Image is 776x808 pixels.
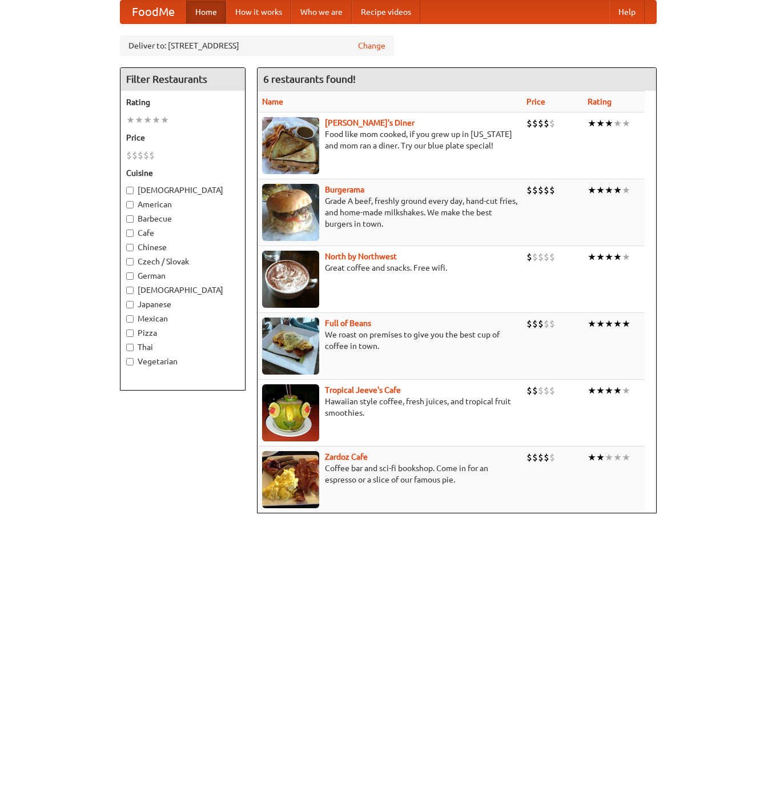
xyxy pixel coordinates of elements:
[126,215,134,223] input: Barbecue
[613,451,622,464] li: ★
[126,270,239,282] label: German
[358,40,385,51] a: Change
[126,201,134,208] input: American
[596,317,605,330] li: ★
[605,317,613,330] li: ★
[126,227,239,239] label: Cafe
[588,384,596,397] li: ★
[532,117,538,130] li: $
[262,184,319,241] img: burgerama.jpg
[325,319,371,328] a: Full of Beans
[325,118,415,127] a: [PERSON_NAME]'s Diner
[538,451,544,464] li: $
[126,284,239,296] label: [DEMOGRAPHIC_DATA]
[544,117,549,130] li: $
[526,384,532,397] li: $
[126,313,239,324] label: Mexican
[126,199,239,210] label: American
[126,258,134,266] input: Czech / Slovak
[325,452,368,461] a: Zardoz Cafe
[588,184,596,196] li: ★
[126,242,239,253] label: Chinese
[613,317,622,330] li: ★
[549,117,555,130] li: $
[622,117,630,130] li: ★
[126,287,134,294] input: [DEMOGRAPHIC_DATA]
[613,384,622,397] li: ★
[596,384,605,397] li: ★
[596,451,605,464] li: ★
[126,132,239,143] h5: Price
[526,451,532,464] li: $
[126,327,239,339] label: Pizza
[262,128,517,151] p: Food like mom cooked, if you grew up in [US_STATE] and mom ran a diner. Try our blue plate special!
[588,317,596,330] li: ★
[588,97,612,106] a: Rating
[135,114,143,126] li: ★
[325,252,397,261] a: North by Northwest
[526,117,532,130] li: $
[622,317,630,330] li: ★
[609,1,645,23] a: Help
[596,184,605,196] li: ★
[186,1,226,23] a: Home
[126,213,239,224] label: Barbecue
[126,114,135,126] li: ★
[549,317,555,330] li: $
[532,317,538,330] li: $
[588,117,596,130] li: ★
[126,97,239,108] h5: Rating
[538,117,544,130] li: $
[605,451,613,464] li: ★
[549,451,555,464] li: $
[126,272,134,280] input: German
[126,315,134,323] input: Mexican
[120,35,394,56] div: Deliver to: [STREET_ADDRESS]
[138,149,143,162] li: $
[262,117,319,174] img: sallys.jpg
[605,184,613,196] li: ★
[532,184,538,196] li: $
[120,1,186,23] a: FoodMe
[325,385,401,395] a: Tropical Jeeve's Cafe
[549,384,555,397] li: $
[126,230,134,237] input: Cafe
[120,68,245,91] h4: Filter Restaurants
[143,149,149,162] li: $
[596,251,605,263] li: ★
[262,97,283,106] a: Name
[126,329,134,337] input: Pizza
[262,251,319,308] img: north.jpg
[605,384,613,397] li: ★
[538,251,544,263] li: $
[149,149,155,162] li: $
[588,251,596,263] li: ★
[526,317,532,330] li: $
[262,195,517,230] p: Grade A beef, freshly ground every day, hand-cut fries, and home-made milkshakes. We make the bes...
[622,251,630,263] li: ★
[544,451,549,464] li: $
[544,251,549,263] li: $
[549,184,555,196] li: $
[526,251,532,263] li: $
[596,117,605,130] li: ★
[126,341,239,353] label: Thai
[622,384,630,397] li: ★
[544,384,549,397] li: $
[325,185,364,194] a: Burgerama
[544,317,549,330] li: $
[262,451,319,508] img: zardoz.jpg
[538,384,544,397] li: $
[605,117,613,130] li: ★
[262,463,517,485] p: Coffee bar and sci-fi bookshop. Come in for an espresso or a slice of our famous pie.
[262,317,319,375] img: beans.jpg
[143,114,152,126] li: ★
[613,184,622,196] li: ★
[152,114,160,126] li: ★
[262,262,517,274] p: Great coffee and snacks. Free wifi.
